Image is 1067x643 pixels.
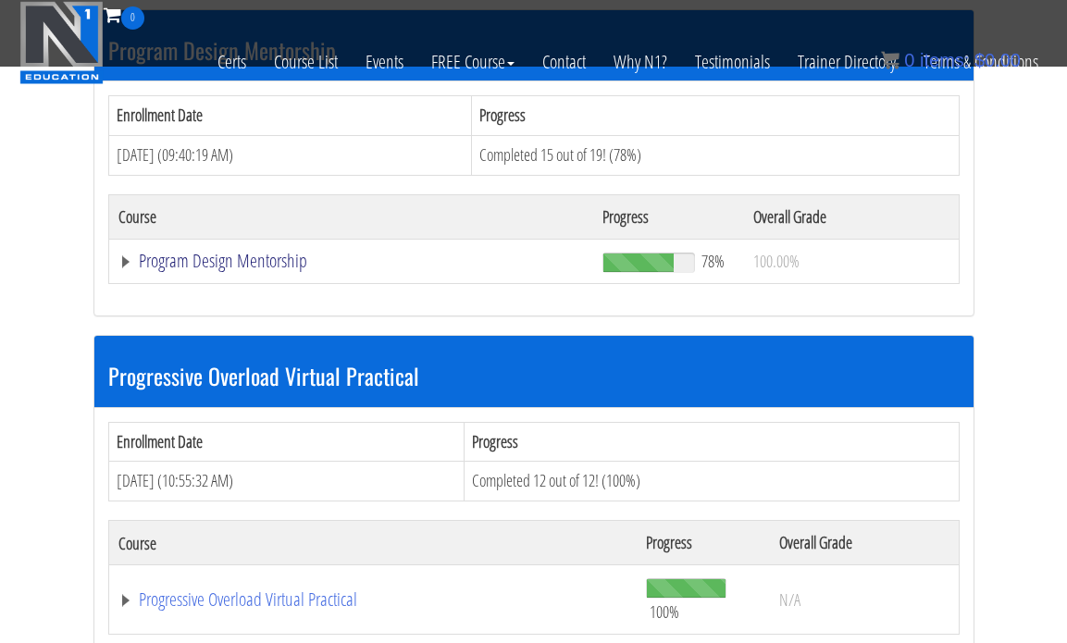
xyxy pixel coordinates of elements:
th: Progress [471,96,959,136]
span: 0 [904,50,914,70]
img: n1-education [19,1,104,84]
th: Overall Grade [770,521,959,565]
a: Why N1? [600,30,681,94]
td: Completed 15 out of 19! (78%) [471,136,959,176]
span: 78% [701,251,725,271]
a: FREE Course [417,30,528,94]
th: Course [108,194,593,239]
a: Events [352,30,417,94]
a: Trainer Directory [784,30,910,94]
td: [DATE] (10:55:32 AM) [108,462,464,501]
span: $ [974,50,985,70]
bdi: 0.00 [974,50,1021,70]
td: Completed 12 out of 12! (100%) [464,462,959,501]
a: Certs [204,30,260,94]
th: Course [108,521,637,565]
td: 100.00% [744,239,959,283]
span: 0 [121,6,144,30]
a: Course List [260,30,352,94]
th: Enrollment Date [108,96,471,136]
td: N/A [770,565,959,635]
a: Progressive Overload Virtual Practical [118,590,628,609]
td: [DATE] (09:40:19 AM) [108,136,471,176]
th: Enrollment Date [108,422,464,462]
th: Progress [593,194,744,239]
span: items: [920,50,969,70]
a: Terms & Conditions [910,30,1052,94]
img: icon11.png [881,51,900,69]
th: Progress [464,422,959,462]
a: Contact [528,30,600,94]
a: 0 items: $0.00 [881,50,1021,70]
th: Progress [637,521,770,565]
span: 100% [650,601,679,622]
a: 0 [104,2,144,27]
h3: Progressive Overload Virtual Practical [108,364,960,388]
a: Testimonials [681,30,784,94]
a: Program Design Mentorship [118,252,584,270]
th: Overall Grade [744,194,959,239]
